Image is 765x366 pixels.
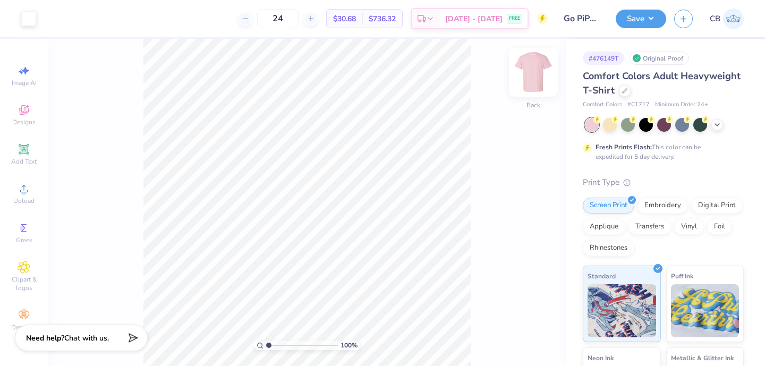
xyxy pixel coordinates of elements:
[583,198,634,214] div: Screen Print
[11,323,37,331] span: Decorate
[710,8,744,29] a: CB
[630,52,689,65] div: Original Proof
[655,100,708,109] span: Minimum Order: 24 +
[628,219,671,235] div: Transfers
[583,240,634,256] div: Rhinestones
[257,9,299,28] input: – –
[637,198,688,214] div: Embroidery
[588,352,614,363] span: Neon Ink
[596,142,726,161] div: This color can be expedited for 5 day delivery.
[12,79,37,87] span: Image AI
[16,236,32,244] span: Greek
[526,100,540,110] div: Back
[512,51,555,93] img: Back
[64,333,109,343] span: Chat with us.
[583,52,624,65] div: # 476149T
[583,100,622,109] span: Comfort Colors
[341,341,358,350] span: 100 %
[691,198,743,214] div: Digital Print
[369,13,396,24] span: $736.32
[556,8,608,29] input: Untitled Design
[583,176,744,189] div: Print Type
[5,275,42,292] span: Clipart & logos
[333,13,356,24] span: $30.68
[710,13,720,25] span: CB
[627,100,650,109] span: # C1717
[445,13,503,24] span: [DATE] - [DATE]
[588,284,656,337] img: Standard
[509,15,520,22] span: FREE
[583,219,625,235] div: Applique
[12,118,36,126] span: Designs
[596,143,652,151] strong: Fresh Prints Flash:
[26,333,64,343] strong: Need help?
[671,270,693,282] span: Puff Ink
[13,197,35,205] span: Upload
[674,219,704,235] div: Vinyl
[723,8,744,29] img: Caroline Beach
[707,219,732,235] div: Foil
[583,70,741,97] span: Comfort Colors Adult Heavyweight T-Shirt
[588,270,616,282] span: Standard
[616,10,666,28] button: Save
[671,352,734,363] span: Metallic & Glitter Ink
[671,284,739,337] img: Puff Ink
[11,157,37,166] span: Add Text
